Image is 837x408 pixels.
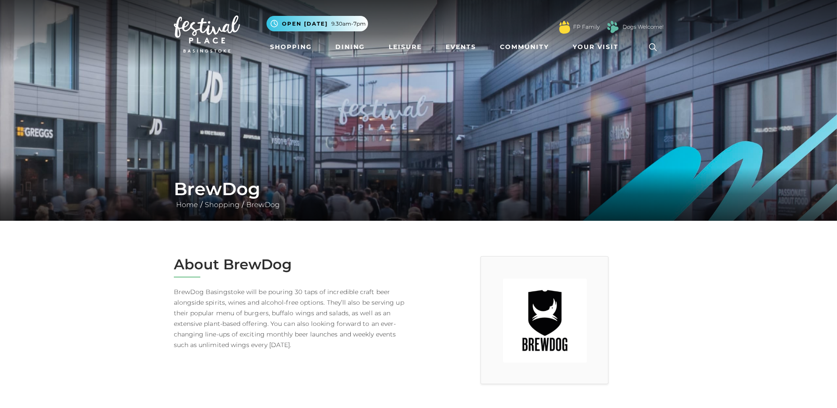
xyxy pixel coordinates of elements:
[174,287,412,350] p: BrewDog Basingstoke will be pouring 30 taps of incredible craft beer alongside spirits, wines and...
[203,200,242,209] a: Shopping
[282,20,328,28] span: Open [DATE]
[167,178,670,210] div: / /
[332,39,368,55] a: Dining
[569,39,627,55] a: Your Visit
[623,23,664,31] a: Dogs Welcome!
[244,200,282,209] a: BrewDog
[174,256,412,273] h2: About BrewDog
[174,178,664,200] h1: BrewDog
[573,42,619,52] span: Your Visit
[266,39,315,55] a: Shopping
[266,16,368,31] button: Open [DATE] 9.30am-7pm
[331,20,366,28] span: 9.30am-7pm
[385,39,425,55] a: Leisure
[496,39,552,55] a: Community
[174,200,200,209] a: Home
[573,23,600,31] a: FP Family
[174,15,240,53] img: Festival Place Logo
[442,39,480,55] a: Events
